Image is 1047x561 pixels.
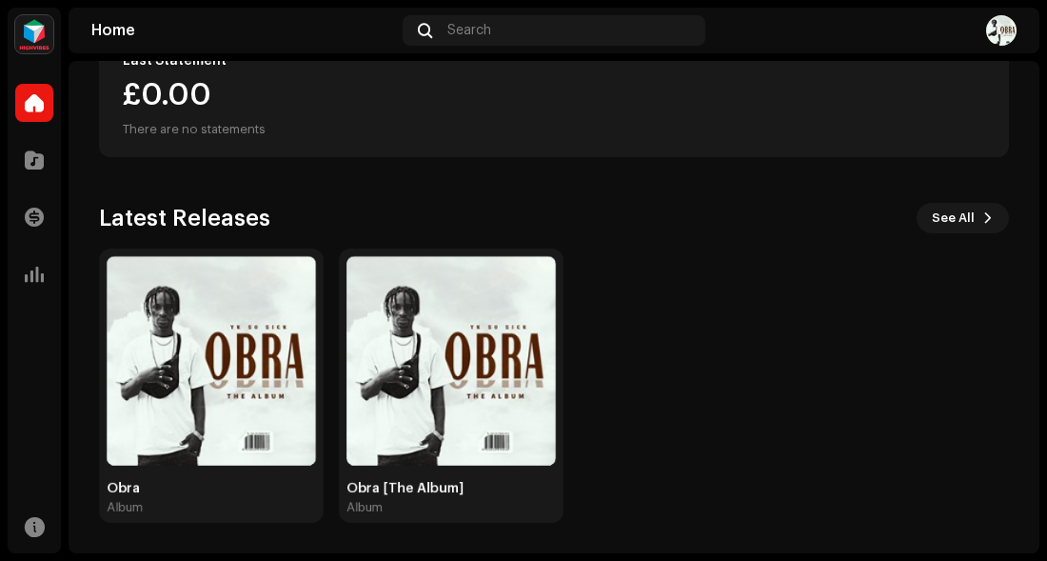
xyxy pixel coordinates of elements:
[107,481,316,496] div: Obra
[346,481,556,496] div: Obra [The Album]
[917,203,1009,233] button: See All
[346,256,556,466] img: a2543de7-67cf-44dd-bd19-c1f5b16e7765
[107,500,143,515] div: Album
[91,23,395,38] div: Home
[99,37,1009,157] re-o-card-value: Last Statement
[346,500,383,515] div: Album
[123,53,985,69] div: Last Statement
[15,15,53,53] img: feab3aad-9b62-475c-8caf-26f15a9573ee
[99,203,270,233] h3: Latest Releases
[447,23,491,38] span: Search
[123,118,266,141] div: There are no statements
[932,199,975,237] span: See All
[986,15,1017,46] img: 2e5fdbde-cdd8-4102-9b40-e8e55f70d152
[107,256,316,466] img: 1bab74ac-ea21-41a0-a81c-eddff433d5d9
